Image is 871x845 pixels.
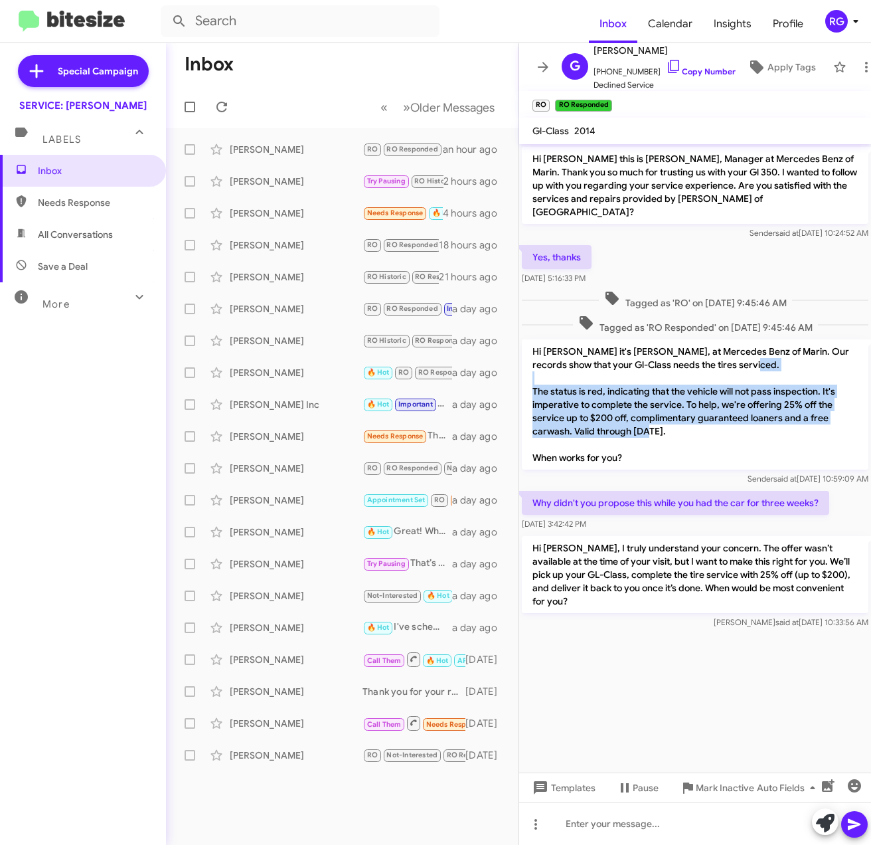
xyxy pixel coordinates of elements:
[362,685,465,698] div: Thank you for your response! Feel free to reach out when you're ready to schedule your service ap...
[386,464,437,472] span: RO Responded
[762,5,814,43] span: Profile
[452,557,508,571] div: a day ago
[434,496,445,504] span: RO
[418,368,469,377] span: RO Responded
[38,196,151,209] span: Needs Response
[637,5,703,43] a: Calendar
[426,720,483,729] span: Needs Response
[395,94,503,121] button: Next
[443,207,508,220] div: 4 hours ago
[452,525,508,539] div: a day ago
[230,334,362,347] div: [PERSON_NAME]
[362,237,439,252] div: [PERSON_NAME] please call me back [PHONE_NUMBER] thank you
[522,273,586,283] span: [DATE] 5:16:33 PM
[362,492,452,508] div: Thanks [PERSON_NAME]. We appreciate the tire repair. However the tires were fairly new from you a...
[230,175,362,188] div: [PERSON_NAME]
[669,776,765,800] button: Mark Inactive
[230,143,362,156] div: [PERSON_NAME]
[522,519,586,529] span: [DATE] 3:42:42 PM
[522,147,868,224] p: Hi [PERSON_NAME] this is [PERSON_NAME], Manager at Mercedes Benz of Marin. Thank you so much for ...
[367,368,390,377] span: 🔥 Hot
[746,776,831,800] button: Auto Fields
[230,270,362,284] div: [PERSON_NAME]
[58,64,138,78] span: Special Campaign
[362,620,452,635] div: I've scheduled your appointment for [DATE] 10:30 AM. We look forward to seeing you then!
[414,177,453,185] span: RO Historic
[532,125,569,137] span: Gl-Class
[386,240,437,249] span: RO Responded
[570,56,580,77] span: G
[427,591,449,600] span: 🔥 Hot
[522,245,592,269] p: Yes, thanks
[750,228,868,238] span: Sender [DATE] 10:24:52 AM
[230,749,362,762] div: [PERSON_NAME]
[703,5,762,43] a: Insights
[555,100,611,112] small: RO Responded
[594,43,736,58] span: [PERSON_NAME]
[522,536,868,613] p: Hi [PERSON_NAME], I truly understand your concern. The offer wasn’t available at the time of your...
[38,260,88,273] span: Save a Deal
[42,298,70,310] span: More
[452,589,508,603] div: a day ago
[362,651,465,668] div: Ok. Will let you know
[415,336,495,345] span: RO Responded Historic
[230,525,362,539] div: [PERSON_NAME]
[230,589,362,603] div: [PERSON_NAME]
[452,494,508,507] div: a day ago
[230,398,362,411] div: [PERSON_NAME] Inc
[465,749,508,762] div: [DATE]
[380,99,388,116] span: «
[398,368,409,377] span: RO
[367,464,378,472] span: RO
[447,304,481,313] span: Important
[362,173,443,189] div: Need to earn the money.
[432,209,455,217] span: 🔥 Hot
[362,397,452,412] div: Hi, looks like we recommended 2 tires in the red. I can offer $91.00 ~ off 2 tires , total w/labo...
[452,366,508,379] div: a day ago
[606,776,669,800] button: Pause
[666,66,736,76] a: Copy Number
[230,685,362,698] div: [PERSON_NAME]
[599,290,792,310] span: Tagged as 'RO' on [DATE] 9:45:46 AM
[403,99,410,116] span: »
[18,55,149,87] a: Special Campaign
[775,617,799,627] span: said at
[452,430,508,443] div: a day ago
[367,720,402,729] span: Call Them
[38,228,113,241] span: All Conversations
[452,334,508,347] div: a day ago
[362,269,439,284] div: The 30th works for us what time?
[367,400,390,409] span: 🔥 Hot
[373,94,503,121] nav: Page navigation example
[362,556,452,571] div: That’s perfectly fine! Just let me know when you’re ready, and we can schedule your appointment.
[447,751,498,759] span: RO Responded
[230,653,362,666] div: [PERSON_NAME]
[594,78,736,92] span: Declined Service
[465,717,508,730] div: [DATE]
[230,238,362,252] div: [PERSON_NAME]
[367,751,378,759] span: RO
[38,164,151,177] span: Inbox
[230,462,362,475] div: [PERSON_NAME]
[452,398,508,411] div: a day ago
[398,400,433,409] span: Important
[367,432,424,440] span: Needs Response
[714,617,868,627] span: [PERSON_NAME] [DATE] 10:33:56 AM
[362,460,452,476] div: Fix
[185,54,234,75] h1: Inbox
[773,474,797,484] span: said at
[439,238,508,252] div: 18 hours ago
[696,776,754,800] span: Mark Inactive
[519,776,606,800] button: Templates
[362,588,452,603] div: Hi Bong, we do have a coupon on our website that I can honor for $100.00 off brake pad & rotor re...
[757,776,821,800] span: Auto Fields
[410,100,495,115] span: Older Messages
[367,623,390,632] span: 🔥 Hot
[362,205,443,221] div: [URL][DOMAIN_NAME]
[230,366,362,379] div: [PERSON_NAME]
[367,177,406,185] span: Try Pausing
[230,302,362,316] div: [PERSON_NAME]
[161,5,439,37] input: Search
[230,430,362,443] div: [PERSON_NAME]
